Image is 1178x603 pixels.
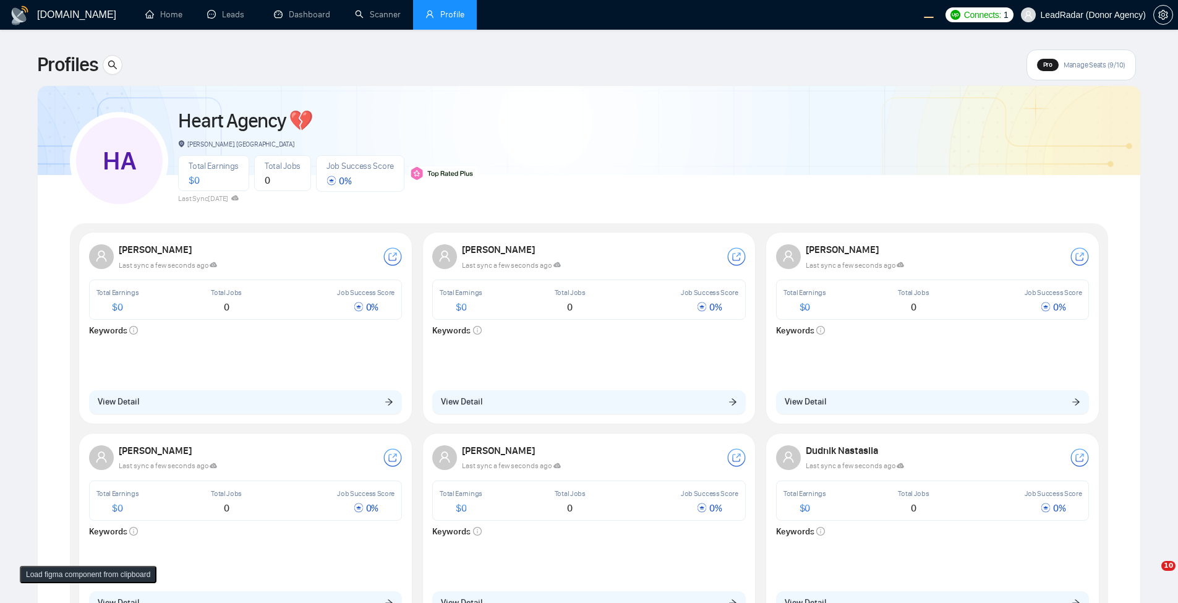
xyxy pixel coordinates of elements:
[816,326,825,335] span: info-circle
[274,9,330,20] a: dashboardDashboard
[178,109,312,133] a: Heart Agency 💔
[785,395,826,409] span: View Detail
[76,118,163,204] div: HA
[96,489,139,498] span: Total Earnings
[96,288,139,297] span: Total Earnings
[95,250,108,262] span: user
[462,244,539,255] strong: [PERSON_NAME]
[473,326,482,335] span: info-circle
[806,445,882,456] strong: Dudnik Nastasiia
[728,398,737,406] span: arrow-right
[776,390,1090,414] button: View Detailarrow-right
[265,174,270,186] span: 0
[103,55,122,75] button: search
[1004,8,1009,22] span: 1
[456,301,466,313] span: $ 0
[89,526,139,537] strong: Keywords
[37,50,98,80] span: Profiles
[327,161,394,171] span: Job Success Score
[89,390,403,414] button: View Detailarrow-right
[224,301,229,313] span: 0
[1025,489,1082,498] span: Job Success Score
[98,395,139,409] span: View Detail
[354,502,378,514] span: 0 %
[1153,5,1173,25] button: setting
[440,288,482,297] span: Total Earnings
[1064,60,1125,70] span: Manage Seats (9/10)
[178,140,185,147] span: environment
[189,174,199,186] span: $ 0
[462,460,561,472] span: Last sync a few seconds ago
[178,194,239,203] span: Last Sync [DATE]
[681,489,738,498] span: Job Success Score
[783,288,826,297] span: Total Earnings
[112,301,122,313] span: $ 0
[806,260,905,272] span: Last sync a few seconds ago
[950,10,960,20] img: upwork-logo.png
[555,288,586,297] span: Total Jobs
[567,502,573,514] span: 0
[1025,288,1082,297] span: Job Success Score
[10,6,30,25] img: logo
[103,60,122,70] span: search
[1043,61,1052,69] span: Pro
[462,260,561,272] span: Last sync a few seconds ago
[440,9,464,20] span: Profile
[1072,398,1080,406] span: arrow-right
[129,326,138,335] span: info-circle
[1024,11,1033,19] span: user
[211,288,242,297] span: Total Jobs
[224,502,229,514] span: 0
[783,489,826,498] span: Total Earnings
[911,301,916,313] span: 0
[129,527,138,536] span: info-circle
[782,250,795,262] span: user
[964,8,1001,22] span: Connects:
[189,161,239,171] span: Total Earnings
[1153,10,1173,20] a: setting
[800,301,810,313] span: $ 0
[816,527,825,536] span: info-circle
[697,301,722,313] span: 0 %
[354,301,378,313] span: 0 %
[776,526,826,537] strong: Keywords
[432,325,482,336] strong: Keywords
[776,325,826,336] strong: Keywords
[440,489,482,498] span: Total Earnings
[337,288,395,297] span: Job Success Score
[327,175,351,187] span: 0 %
[462,445,539,456] strong: [PERSON_NAME]
[1154,10,1172,20] span: setting
[355,9,401,20] a: searchScanner
[89,325,139,336] strong: Keywords
[119,244,195,255] strong: [PERSON_NAME]
[1136,561,1166,591] iframe: Intercom live chat
[438,250,451,262] span: user
[409,166,477,181] img: top_rated_plus
[207,9,249,20] a: messageLeads
[119,260,218,272] span: Last sync a few seconds ago
[178,140,294,148] span: [PERSON_NAME], [GEOGRAPHIC_DATA]
[337,489,395,498] span: Job Success Score
[681,288,738,297] span: Job Success Score
[145,9,182,20] a: homeHome
[806,460,905,472] span: Last sync a few seconds ago
[898,489,929,498] span: Total Jobs
[473,527,482,536] span: info-circle
[112,502,122,514] span: $ 0
[95,451,108,463] span: user
[432,526,482,537] strong: Keywords
[567,301,573,313] span: 0
[697,502,722,514] span: 0 %
[211,489,242,498] span: Total Jobs
[441,395,482,409] span: View Detail
[119,445,195,456] strong: [PERSON_NAME]
[800,502,810,514] span: $ 0
[119,460,218,472] span: Last sync a few seconds ago
[555,489,586,498] span: Total Jobs
[456,502,466,514] span: $ 0
[385,398,393,406] span: arrow-right
[265,161,301,171] span: Total Jobs
[806,244,882,255] strong: [PERSON_NAME]
[1041,502,1065,514] span: 0 %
